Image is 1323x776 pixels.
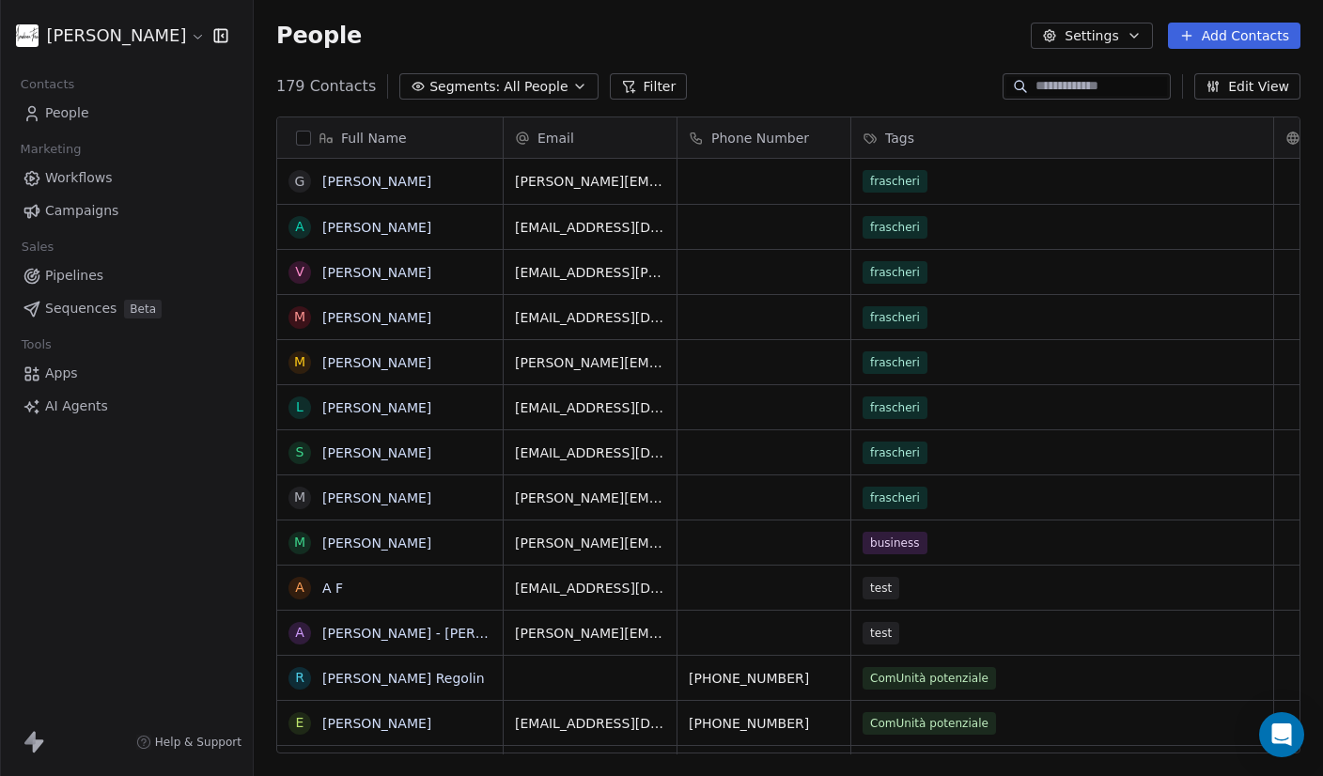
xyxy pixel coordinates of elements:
[45,201,118,221] span: Campaigns
[13,331,59,359] span: Tools
[341,129,407,147] span: Full Name
[294,307,305,327] div: M
[863,667,996,690] span: ComUnità potenziale
[1168,23,1300,49] button: Add Contacts
[15,98,238,129] a: People
[322,581,343,596] a: A F
[15,163,238,194] a: Workflows
[537,129,574,147] span: Email
[429,77,500,97] span: Segments:
[515,218,665,237] span: [EMAIL_ADDRESS][DOMAIN_NAME]
[45,168,113,188] span: Workflows
[322,445,431,460] a: [PERSON_NAME]
[322,400,431,415] a: [PERSON_NAME]
[515,714,665,733] span: [EMAIL_ADDRESS][DOMAIN_NAME]
[1194,73,1300,100] button: Edit View
[322,490,431,505] a: [PERSON_NAME]
[515,398,665,417] span: [EMAIL_ADDRESS][DOMAIN_NAME]
[16,24,39,47] img: Firma%20AF.jpg
[15,195,238,226] a: Campaigns
[610,73,688,100] button: Filter
[15,293,238,324] a: SequencesBeta
[863,712,996,735] span: ComUnità potenziale
[276,75,376,98] span: 179 Contacts
[15,391,238,422] a: AI Agents
[677,117,850,158] div: Phone Number
[863,396,927,419] span: frascheri
[45,299,117,318] span: Sequences
[294,352,305,372] div: M
[863,261,927,284] span: frascheri
[515,443,665,462] span: [EMAIL_ADDRESS][DOMAIN_NAME]
[1031,23,1152,49] button: Settings
[295,578,304,598] div: A
[136,735,241,750] a: Help & Support
[45,396,108,416] span: AI Agents
[15,260,238,291] a: Pipelines
[515,534,665,552] span: [PERSON_NAME][EMAIL_ADDRESS][DOMAIN_NAME]
[885,129,914,147] span: Tags
[12,70,83,99] span: Contacts
[515,353,665,372] span: [PERSON_NAME][EMAIL_ADDRESS][PERSON_NAME][DOMAIN_NAME]
[322,220,431,235] a: [PERSON_NAME]
[863,216,927,239] span: frascheri
[15,358,238,389] a: Apps
[23,20,200,52] button: [PERSON_NAME]
[277,117,503,158] div: Full Name
[863,442,927,464] span: frascheri
[322,174,431,189] a: [PERSON_NAME]
[515,172,665,191] span: [PERSON_NAME][EMAIL_ADDRESS][DOMAIN_NAME]
[294,533,305,552] div: M
[863,577,899,599] span: test
[155,735,241,750] span: Help & Support
[515,624,665,643] span: [PERSON_NAME][EMAIL_ADDRESS][DOMAIN_NAME]
[515,579,665,598] span: [EMAIL_ADDRESS][DOMAIN_NAME]
[515,489,665,507] span: [PERSON_NAME][EMAIL_ADDRESS][PERSON_NAME][DOMAIN_NAME]
[515,308,665,327] span: [EMAIL_ADDRESS][DOMAIN_NAME]
[689,714,839,733] span: [PHONE_NUMBER]
[689,669,839,688] span: [PHONE_NUMBER]
[295,262,304,282] div: V
[296,397,304,417] div: L
[322,671,485,686] a: [PERSON_NAME] Regolin
[863,170,927,193] span: frascheri
[322,355,431,370] a: [PERSON_NAME]
[322,716,431,731] a: [PERSON_NAME]
[322,265,431,280] a: [PERSON_NAME]
[504,77,568,97] span: All People
[45,103,89,123] span: People
[276,22,362,50] span: People
[322,535,431,551] a: [PERSON_NAME]
[46,23,186,48] span: [PERSON_NAME]
[863,351,927,374] span: frascheri
[45,266,103,286] span: Pipelines
[124,300,162,318] span: Beta
[294,488,305,507] div: M
[515,263,665,282] span: [EMAIL_ADDRESS][PERSON_NAME][DOMAIN_NAME]
[863,532,927,554] span: business
[851,117,1273,158] div: Tags
[322,626,599,641] a: [PERSON_NAME] - [PERSON_NAME] Group
[863,487,927,509] span: frascheri
[296,713,304,733] div: E
[12,135,89,163] span: Marketing
[45,364,78,383] span: Apps
[296,442,304,462] div: S
[277,159,504,754] div: grid
[13,233,62,261] span: Sales
[863,306,927,329] span: frascheri
[504,117,677,158] div: Email
[295,668,304,688] div: R
[863,622,899,644] span: test
[322,310,431,325] a: [PERSON_NAME]
[295,217,304,237] div: A
[711,129,809,147] span: Phone Number
[295,172,305,192] div: G
[295,623,304,643] div: A
[1259,712,1304,757] div: Open Intercom Messenger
